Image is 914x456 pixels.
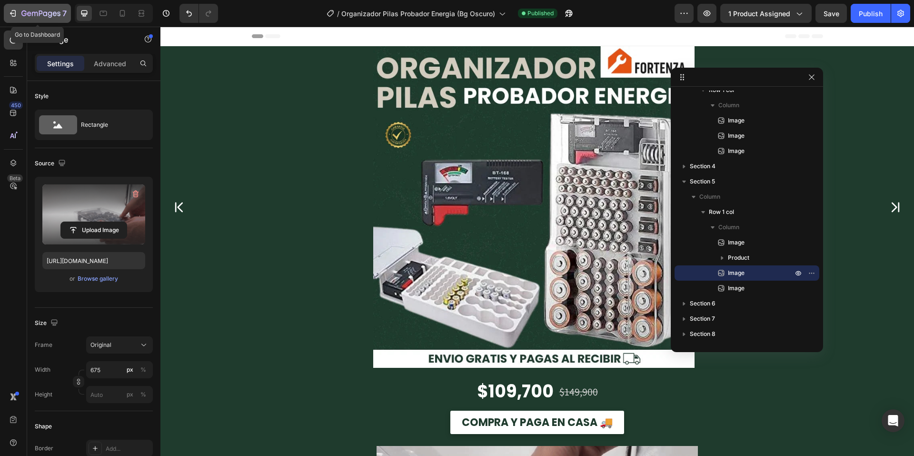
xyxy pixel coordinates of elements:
[138,389,149,400] button: px
[725,170,746,191] button: Carousel Next Arrow
[60,222,127,239] button: Upload Image
[859,9,883,19] div: Publish
[86,386,153,403] input: px%
[78,274,118,283] div: Browse gallery
[815,4,847,23] button: Save
[35,422,52,431] div: Shape
[728,284,745,293] span: Image
[337,9,339,19] span: /
[851,4,891,23] button: Publish
[290,384,464,407] a: COMPRA Y PAGA EN CASA 🚚
[398,357,438,373] div: $149,900
[720,4,812,23] button: 1 product assigned
[728,9,790,19] span: 1 product assigned
[124,389,136,400] button: %
[35,390,52,399] label: Height
[728,268,745,278] span: Image
[127,390,133,399] div: px
[527,9,554,18] span: Published
[301,388,452,404] p: COMPRA Y PAGA EN CASA 🚚
[728,238,745,247] span: Image
[690,177,715,186] span: Section 5
[824,10,839,18] span: Save
[35,341,52,349] label: Frame
[47,59,74,69] p: Settings
[86,336,153,354] button: Original
[882,409,904,432] div: Open Intercom Messenger
[46,34,127,45] p: Image
[140,365,146,374] div: %
[728,146,745,156] span: Image
[62,8,67,19] p: 7
[138,364,149,375] button: px
[127,365,133,374] div: px
[709,207,734,217] span: Row 1 col
[77,274,119,284] button: Browse gallery
[81,114,139,136] div: Rectangle
[728,116,745,125] span: Image
[316,353,394,377] div: $109,700
[9,101,23,109] div: 450
[42,252,145,269] input: https://example.com/image.jpg
[690,314,715,324] span: Section 7
[35,157,68,170] div: Source
[7,174,23,182] div: Beta
[699,192,720,202] span: Column
[35,317,60,330] div: Size
[160,27,914,456] iframe: Design area
[718,101,739,110] span: Column
[718,223,739,232] span: Column
[179,4,218,23] div: Undo/Redo
[124,364,136,375] button: %
[341,9,495,19] span: Organizador Pilas Probador Energia (Bg Oscuro)
[690,299,715,308] span: Section 6
[70,273,75,284] span: or
[90,341,111,349] span: Original
[106,445,150,453] div: Add...
[4,4,71,23] button: 7
[140,390,146,399] div: %
[94,59,126,69] p: Advanced
[35,92,49,101] div: Style
[690,329,715,339] span: Section 8
[690,162,715,171] span: Section 4
[35,444,53,453] div: Border
[35,365,50,374] label: Width
[728,131,745,141] span: Image
[728,253,749,263] span: Product
[86,361,153,378] input: px%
